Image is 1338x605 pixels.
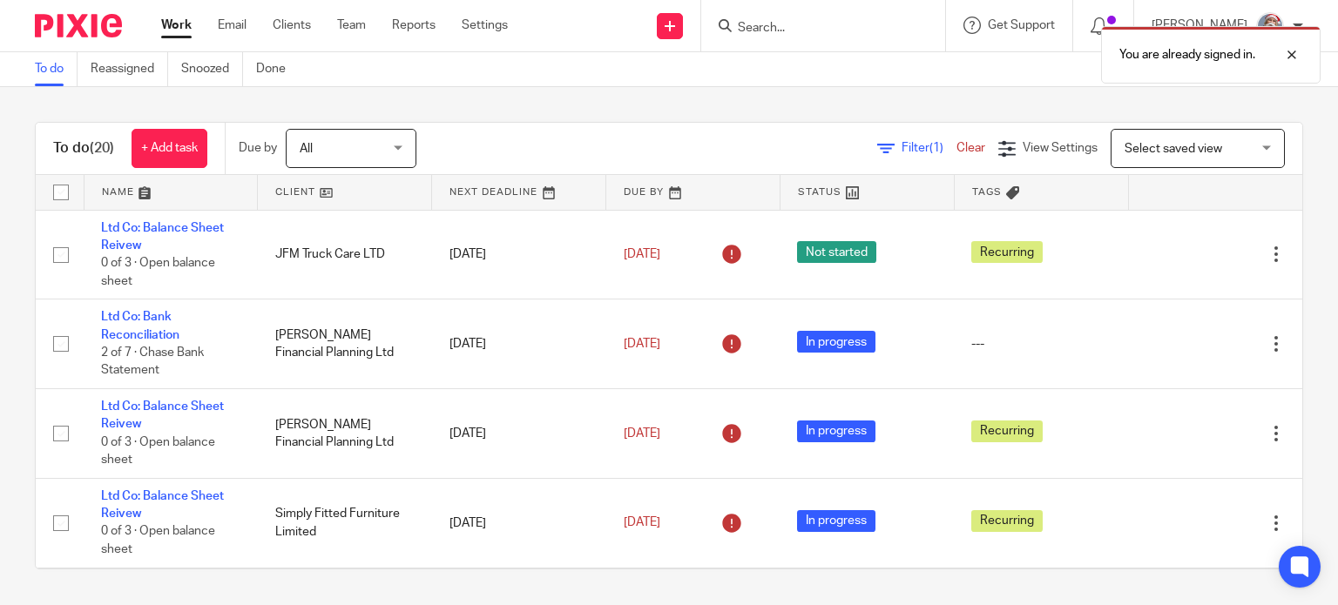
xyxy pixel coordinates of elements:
[258,210,432,299] td: JFM Truck Care LTD
[432,299,606,389] td: [DATE]
[101,400,224,430] a: Ltd Co: Balance Sheet Reivew
[239,139,277,157] p: Due by
[35,52,78,86] a: To do
[1023,142,1098,154] span: View Settings
[902,142,956,154] span: Filter
[101,311,179,340] a: Ltd Co: Bank Reconciliation
[1125,143,1222,155] span: Select saved view
[337,17,366,34] a: Team
[956,142,985,154] a: Clear
[258,299,432,389] td: [PERSON_NAME] Financial Planning Ltd
[432,478,606,568] td: [DATE]
[972,187,1002,197] span: Tags
[971,335,1111,353] div: ---
[256,52,299,86] a: Done
[624,338,660,350] span: [DATE]
[432,389,606,479] td: [DATE]
[218,17,247,34] a: Email
[273,17,311,34] a: Clients
[101,222,224,252] a: Ltd Co: Balance Sheet Reivew
[624,427,660,440] span: [DATE]
[392,17,436,34] a: Reports
[258,478,432,568] td: Simply Fitted Furniture Limited
[971,510,1043,532] span: Recurring
[101,526,215,556] span: 0 of 3 · Open balance sheet
[624,248,660,260] span: [DATE]
[90,141,114,155] span: (20)
[929,142,943,154] span: (1)
[624,517,660,529] span: [DATE]
[101,490,224,520] a: Ltd Co: Balance Sheet Reivew
[258,389,432,479] td: [PERSON_NAME] Financial Planning Ltd
[971,420,1043,442] span: Recurring
[101,346,204,377] span: 2 of 7 · Chase Bank Statement
[797,510,875,532] span: In progress
[101,436,215,467] span: 0 of 3 · Open balance sheet
[91,52,168,86] a: Reassigned
[53,139,114,158] h1: To do
[797,241,876,263] span: Not started
[181,52,243,86] a: Snoozed
[797,331,875,353] span: In progress
[462,17,508,34] a: Settings
[1119,46,1255,64] p: You are already signed in.
[797,420,875,442] span: In progress
[971,241,1043,263] span: Recurring
[161,17,192,34] a: Work
[432,210,606,299] td: [DATE]
[101,257,215,287] span: 0 of 3 · Open balance sheet
[1256,12,1284,40] img: Karen%20Pic.png
[35,14,122,37] img: Pixie
[132,129,207,168] a: + Add task
[300,143,313,155] span: All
